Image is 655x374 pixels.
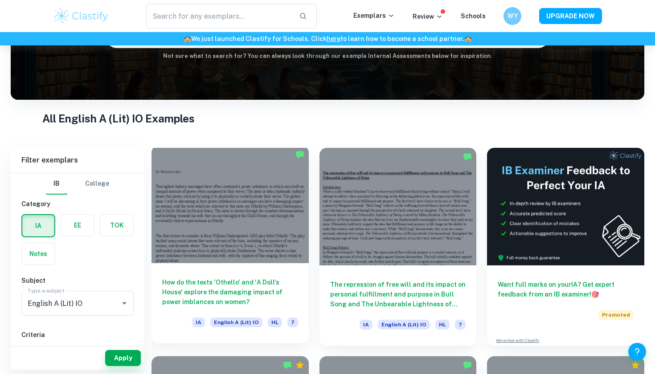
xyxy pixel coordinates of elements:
[192,317,205,327] span: IA
[146,4,292,28] input: Search for any exemplars...
[283,361,292,370] img: Marked
[11,52,644,61] h6: Not sure what to search for? You can always look through our example Internal Assessments below f...
[2,34,653,44] h6: We just launched Clastify for Schools. Click to learn how to become a school partner.
[455,320,466,329] span: 7
[100,215,133,236] button: TOK
[151,148,309,346] a: How do the texts 'Othello' and 'A Doll's House' explore the damaging impact of power imblances on...
[22,243,55,264] button: Notes
[631,361,640,370] div: Premium
[287,317,298,327] span: 7
[162,277,298,307] h6: How do the texts 'Othello' and 'A Doll's House' explore the damaging impact of power imblances on...
[628,343,646,361] button: Help and Feedback
[435,320,450,329] span: HL
[61,215,94,236] button: EE
[295,361,304,370] div: Premium
[598,310,634,320] span: Promoted
[463,361,472,370] img: Marked
[210,317,262,327] span: English A (Lit) IO
[464,35,472,42] span: 🏫
[360,320,373,329] span: IA
[21,199,134,209] h6: Category
[21,330,134,340] h6: Criteria
[378,320,430,329] span: English A (Lit) IO
[118,297,131,309] button: Open
[487,148,644,346] a: Want full marks on yourIA? Get expert feedback from an IB examiner!PromotedAdvertise with Clastify
[539,8,602,24] button: UPGRADE NOW
[487,148,644,265] img: Thumbnail
[498,280,634,299] h6: Want full marks on your IA ? Get expert feedback from an IB examiner!
[496,337,539,344] a: Advertise with Clastify
[268,317,282,327] span: HL
[461,12,486,20] a: Schools
[295,150,304,159] img: Marked
[85,173,109,195] button: College
[327,35,340,42] a: here
[353,11,395,20] p: Exemplars
[28,287,65,294] label: Type a subject
[591,291,599,298] span: 🎯
[42,110,613,126] h1: All English A (Lit) IO Examples
[22,215,54,236] button: IA
[46,173,109,195] div: Filter type choice
[105,350,141,366] button: Apply
[508,11,518,21] h6: WY
[11,148,144,173] h6: Filter exemplars
[330,280,466,309] h6: The repression of free will and its impact on personal fulfillment and purpose in Bull Song and T...
[504,7,521,25] button: WY
[413,12,443,21] p: Review
[463,152,472,161] img: Marked
[184,35,191,42] span: 🏫
[46,173,67,195] button: IB
[319,148,477,346] a: The repression of free will and its impact on personal fulfillment and purpose in Bull Song and T...
[53,7,110,25] img: Clastify logo
[21,276,134,285] h6: Subject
